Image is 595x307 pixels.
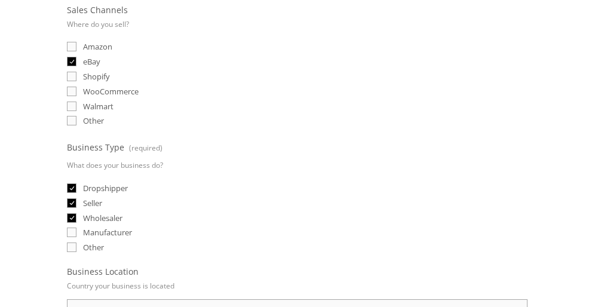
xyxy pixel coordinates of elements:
input: Dropshipper [67,183,76,193]
span: Sales Channels [67,4,128,16]
input: Walmart [67,102,76,111]
span: Shopify [83,71,110,82]
span: Business Type [67,142,124,153]
span: Amazon [83,41,112,52]
span: Seller [83,198,102,208]
input: eBay [67,57,76,66]
span: Other [83,242,104,253]
input: Amazon [67,42,76,51]
span: WooCommerce [83,86,139,97]
span: (required) [129,139,162,156]
span: Walmart [83,101,114,112]
span: Wholesaler [83,213,122,223]
input: Seller [67,198,76,208]
p: Where do you sell? [67,16,129,33]
span: Business Location [67,266,139,277]
p: What does your business do? [67,156,163,174]
input: Shopify [67,72,76,81]
span: Dropshipper [83,183,128,194]
input: Other [67,242,76,252]
input: Manufacturer [67,228,76,237]
p: Country your business is located [67,277,174,294]
span: Manufacturer [83,227,132,238]
input: Other [67,116,76,125]
input: WooCommerce [67,87,76,96]
span: Other [83,115,104,126]
input: Wholesaler [67,213,76,223]
span: eBay [83,56,100,67]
